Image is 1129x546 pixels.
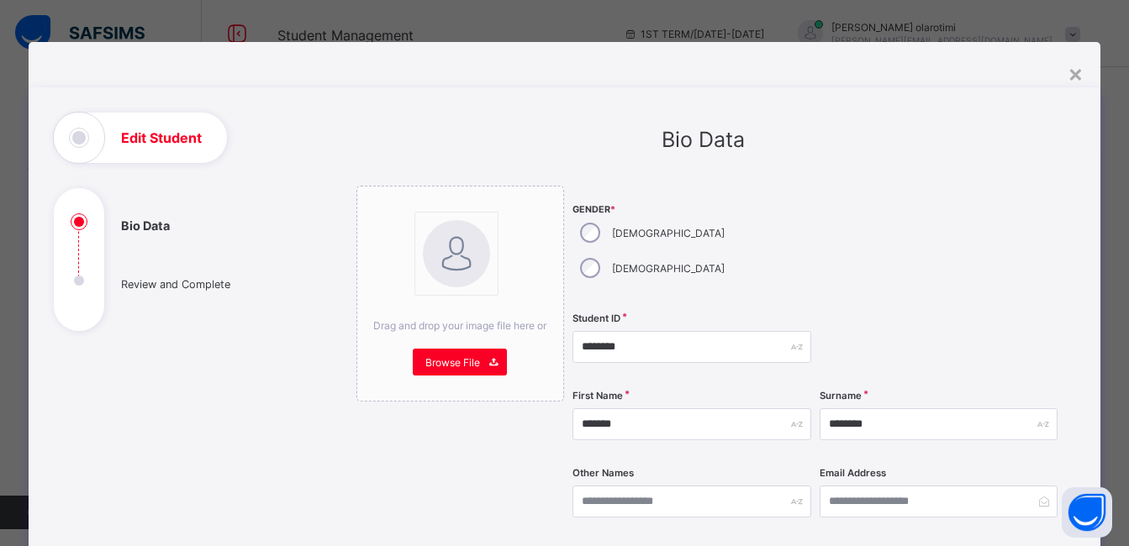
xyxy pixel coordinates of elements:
[662,127,745,152] span: Bio Data
[356,186,565,402] div: bannerImageDrag and drop your image file here orBrowse File
[1062,487,1112,538] button: Open asap
[1068,59,1084,87] div: ×
[373,319,546,332] span: Drag and drop your image file here or
[612,227,725,239] label: [DEMOGRAPHIC_DATA]
[820,390,862,402] label: Surname
[425,356,480,369] span: Browse File
[820,467,886,479] label: Email Address
[572,467,634,479] label: Other Names
[423,220,490,287] img: bannerImage
[612,262,725,275] label: [DEMOGRAPHIC_DATA]
[572,312,620,324] label: Student ID
[572,204,810,215] span: Gender
[121,131,202,144] h1: Edit Student
[572,390,623,402] label: First Name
